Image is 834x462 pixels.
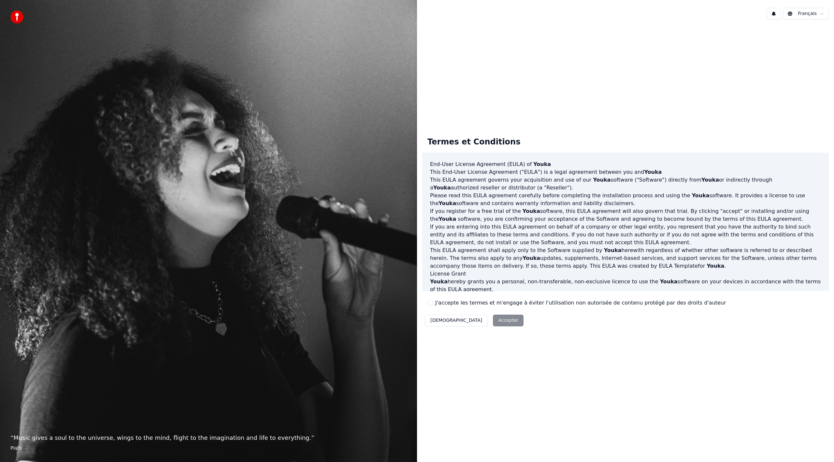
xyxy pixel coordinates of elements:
[430,160,821,168] h3: End-User License Agreement (EULA) of
[430,246,821,270] p: This EULA agreement shall apply only to the Software supplied by herewith regardless of whether o...
[425,315,488,326] button: [DEMOGRAPHIC_DATA]
[430,270,821,278] h3: License Grant
[433,185,451,191] span: Youka
[430,223,821,246] p: If you are entering into this EULA agreement on behalf of a company or other legal entity, you re...
[707,263,724,269] span: Youka
[659,263,698,269] a: EULA Template
[430,176,821,192] p: This EULA agreement governs your acquisition and use of our software ("Software") directly from o...
[10,445,407,452] footer: Plato
[430,278,448,285] span: Youka
[422,132,525,153] div: Termes et Conditions
[10,10,23,23] img: youka
[10,433,407,442] p: “ Music gives a soul to the universe, wings to the mind, flight to the imagination and life to ev...
[692,192,710,199] span: Youka
[435,299,726,307] label: J'accepte les termes et m'engage à éviter l'utilisation non autorisée de contenu protégé par des ...
[604,247,622,253] span: Youka
[644,169,662,175] span: Youka
[593,177,611,183] span: Youka
[430,207,821,223] p: If you register for a free trial of the software, this EULA agreement will also govern that trial...
[430,168,821,176] p: This End-User License Agreement ("EULA") is a legal agreement between you and
[660,278,678,285] span: Youka
[701,177,719,183] span: Youka
[430,192,821,207] p: Please read this EULA agreement carefully before completing the installation process and using th...
[439,216,456,222] span: Youka
[533,161,551,167] span: Youka
[523,208,540,214] span: Youka
[430,278,821,293] p: hereby grants you a personal, non-transferable, non-exclusive licence to use the software on your...
[439,200,456,206] span: Youka
[523,255,540,261] span: Youka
